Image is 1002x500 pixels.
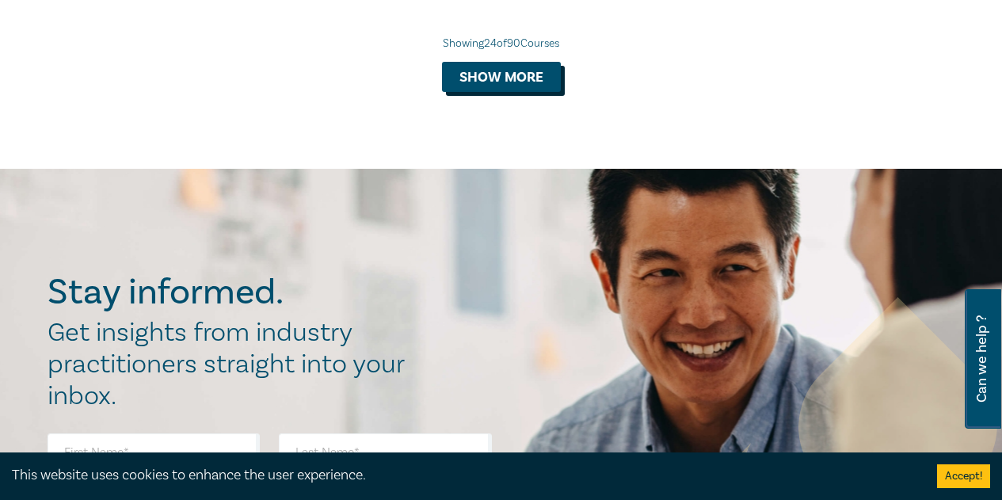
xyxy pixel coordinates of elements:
[12,465,913,486] div: This website uses cookies to enhance the user experience.
[48,272,421,313] h2: Stay informed.
[279,433,492,471] input: Last Name*
[48,433,261,471] input: First Name*
[48,317,421,412] h2: Get insights from industry practitioners straight into your inbox.
[48,36,955,52] div: Showing 24 of 90 Courses
[937,464,990,488] button: Accept cookies
[442,62,561,92] button: Show more
[974,299,989,419] span: Can we help ?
